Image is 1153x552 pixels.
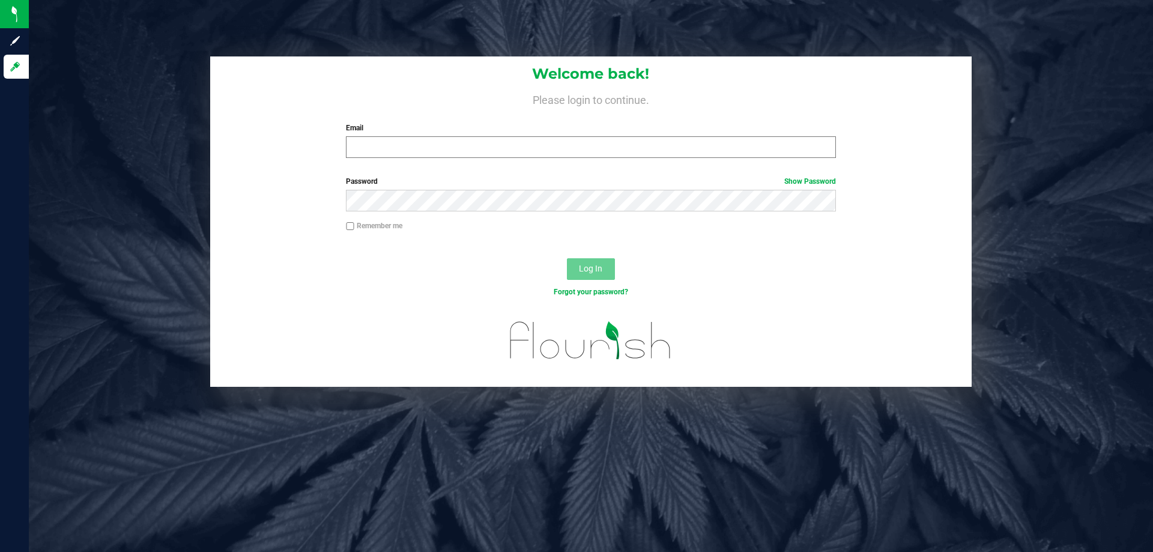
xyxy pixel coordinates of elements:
[210,91,972,106] h4: Please login to continue.
[210,66,972,82] h1: Welcome back!
[784,177,836,186] a: Show Password
[9,61,21,73] inline-svg: Log in
[495,310,686,371] img: flourish_logo.svg
[346,220,402,231] label: Remember me
[346,222,354,231] input: Remember me
[346,123,835,133] label: Email
[554,288,628,296] a: Forgot your password?
[567,258,615,280] button: Log In
[346,177,378,186] span: Password
[9,35,21,47] inline-svg: Sign up
[579,264,602,273] span: Log In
